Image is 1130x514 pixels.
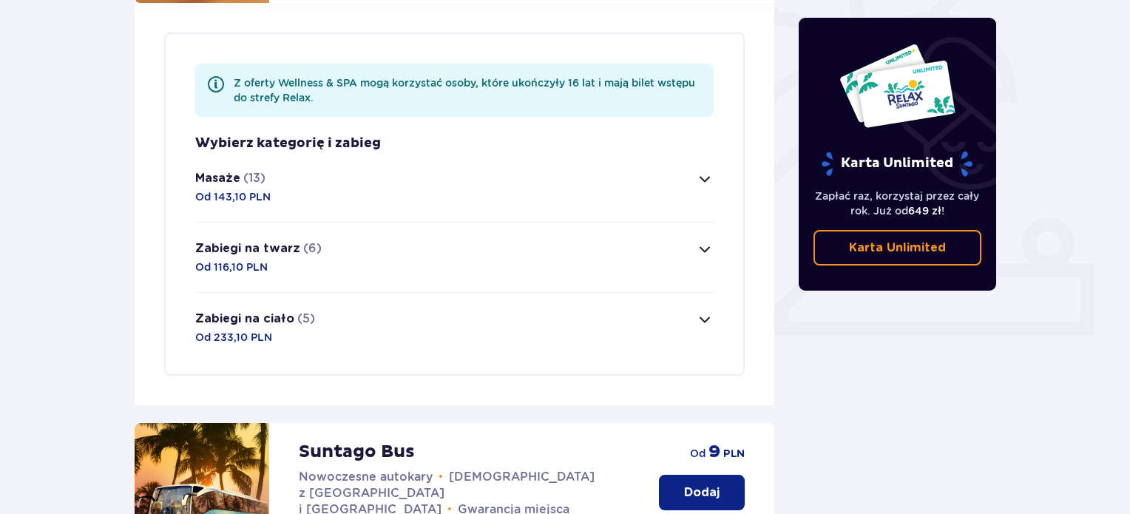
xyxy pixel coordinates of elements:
[813,230,982,266] a: Karta Unlimited
[820,151,974,177] p: Karta Unlimited
[297,311,315,327] p: (5)
[195,260,268,274] p: Od 116,10 PLN
[299,441,415,463] p: Suntago Bus
[849,240,946,256] p: Karta Unlimited
[195,170,240,186] p: Masaże
[195,311,294,327] p: Zabiegi na ciało
[813,189,982,218] p: Zapłać raz, korzystaj przez cały rok. Już od !
[908,205,941,217] span: 649 zł
[234,75,702,105] div: Z oferty Wellness & SPA mogą korzystać osoby, które ukończyły 16 lat i mają bilet wstępu do stref...
[439,470,443,484] span: •
[303,240,322,257] p: (6)
[195,189,271,204] p: Od 143,10 PLN
[659,475,745,510] button: Dodaj
[195,135,381,152] p: Wybierz kategorię i zabieg
[690,446,706,461] p: od
[299,470,433,484] span: Nowoczesne autokary
[195,152,714,222] button: Masaże(13)Od 143,10 PLN
[723,447,745,461] p: PLN
[195,223,714,292] button: Zabiegi na twarz(6)Od 116,10 PLN
[243,170,265,186] p: (13)
[708,441,720,463] p: 9
[195,293,714,362] button: Zabiegi na ciało(5)Od 233,10 PLN
[195,240,300,257] p: Zabiegi na twarz
[195,330,272,345] p: Od 233,10 PLN
[684,484,720,501] p: Dodaj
